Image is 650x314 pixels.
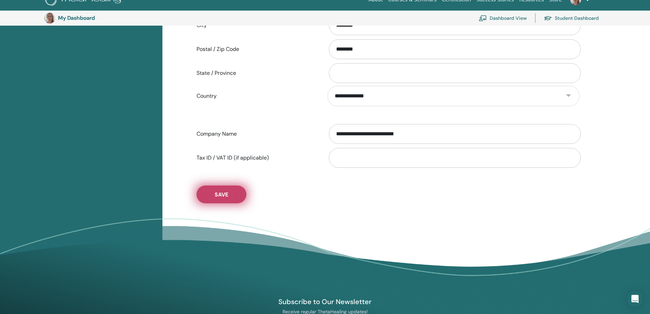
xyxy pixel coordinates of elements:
[544,15,552,21] img: graduation-cap.svg
[627,291,643,307] div: Open Intercom Messenger
[58,15,126,21] h3: My Dashboard
[246,297,404,306] h4: Subscribe to Our Newsletter
[191,90,322,103] label: Country
[544,11,599,26] a: Student Dashboard
[191,43,322,56] label: Postal / Zip Code
[479,11,527,26] a: Dashboard View
[44,13,55,24] img: default.jpg
[191,151,322,164] label: Tax ID / VAT ID (if applicable)
[215,191,228,198] span: Save
[479,15,487,21] img: chalkboard-teacher.svg
[197,186,246,203] button: Save
[191,67,322,80] label: State / Province
[191,127,322,140] label: Company Name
